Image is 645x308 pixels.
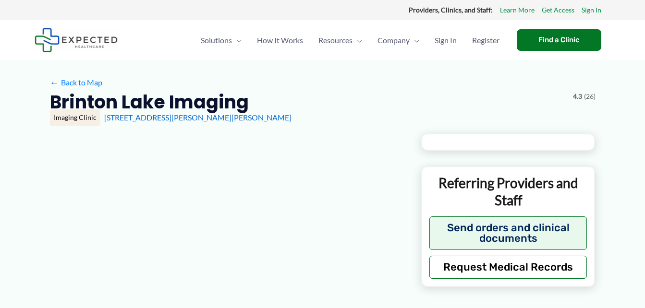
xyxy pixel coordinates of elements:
span: Menu Toggle [232,24,242,57]
a: Learn More [500,4,535,16]
span: Menu Toggle [410,24,419,57]
span: Sign In [435,24,457,57]
p: Referring Providers and Staff [429,174,587,209]
h2: Brinton Lake Imaging [50,90,249,114]
span: ← [50,78,59,87]
a: ResourcesMenu Toggle [311,24,370,57]
a: Sign In [427,24,464,57]
span: Resources [318,24,353,57]
a: [STREET_ADDRESS][PERSON_NAME][PERSON_NAME] [104,113,292,122]
a: Find a Clinic [517,29,601,51]
a: SolutionsMenu Toggle [193,24,249,57]
a: Get Access [542,4,574,16]
span: (26) [584,90,596,103]
span: Menu Toggle [353,24,362,57]
a: ←Back to Map [50,75,102,90]
img: Expected Healthcare Logo - side, dark font, small [35,28,118,52]
button: Send orders and clinical documents [429,216,587,250]
span: 4.3 [573,90,582,103]
div: Imaging Clinic [50,109,100,126]
nav: Primary Site Navigation [193,24,507,57]
strong: Providers, Clinics, and Staff: [409,6,493,14]
a: CompanyMenu Toggle [370,24,427,57]
span: Register [472,24,499,57]
a: Sign In [582,4,601,16]
a: Register [464,24,507,57]
button: Request Medical Records [429,256,587,279]
span: Company [377,24,410,57]
span: Solutions [201,24,232,57]
a: How It Works [249,24,311,57]
span: How It Works [257,24,303,57]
